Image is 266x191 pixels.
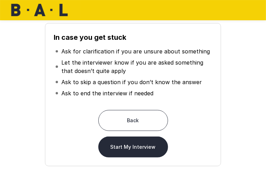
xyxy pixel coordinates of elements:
button: Start My Interview [98,137,168,157]
p: Ask to end the interview if needed [61,89,153,97]
p: Ask to skip a question if you don’t know the answer [61,78,202,86]
button: Back [98,110,168,131]
b: In case you get stuck [54,33,126,42]
p: Ask for clarification if you are unsure about something [61,47,210,56]
p: Let the interviewer know if you are asked something that doesn’t quite apply [61,58,211,75]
